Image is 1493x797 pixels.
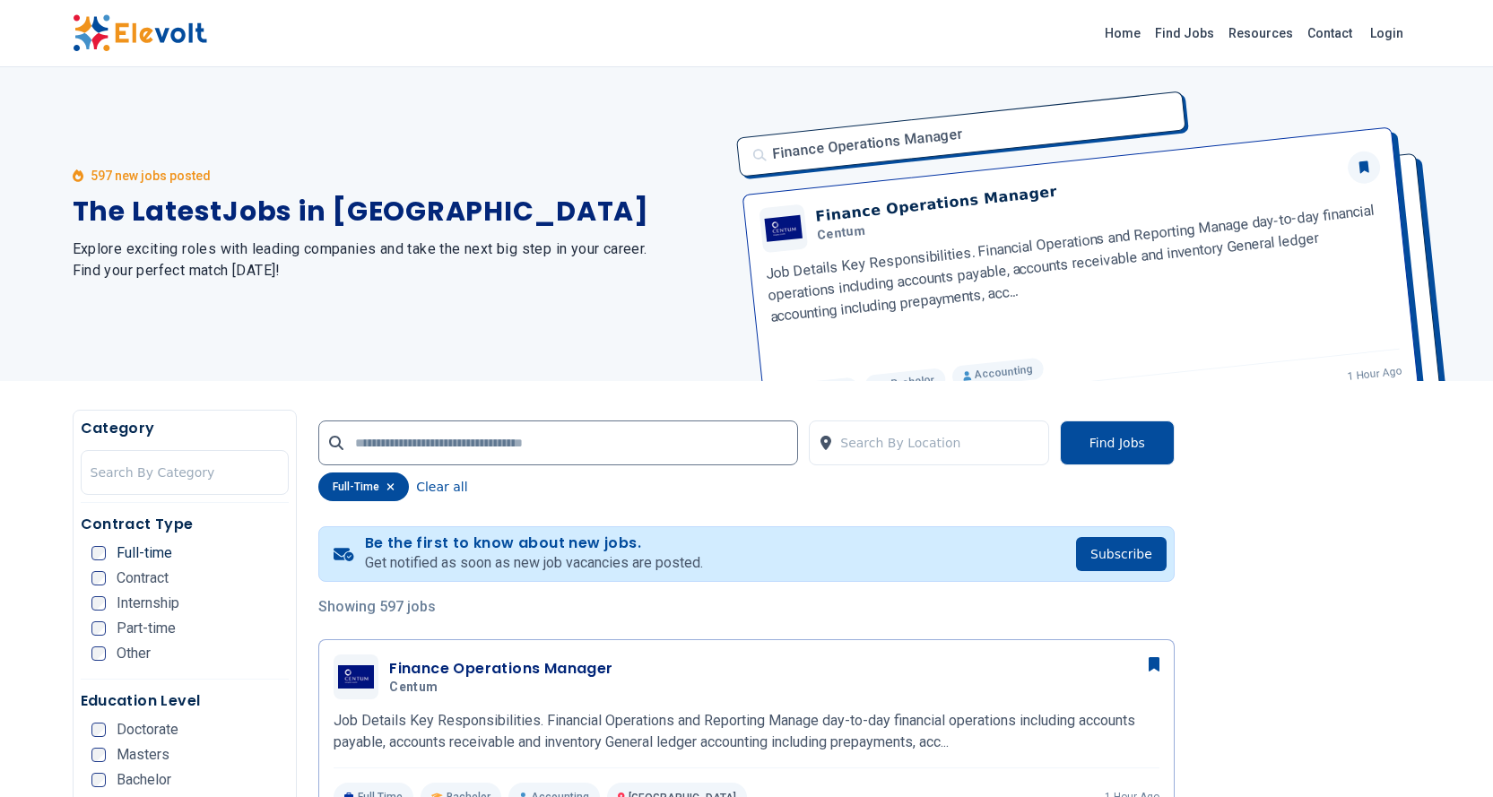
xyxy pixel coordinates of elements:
input: Contract [91,571,106,585]
img: Elevolt [73,14,207,52]
h1: The Latest Jobs in [GEOGRAPHIC_DATA] [73,195,725,228]
input: Doctorate [91,723,106,737]
img: Centum [338,665,374,689]
h4: Be the first to know about new jobs. [365,534,703,552]
span: Doctorate [117,723,178,737]
a: Login [1359,15,1414,51]
span: Other [117,646,151,661]
a: Find Jobs [1148,19,1221,48]
input: Full-time [91,546,106,560]
h2: Explore exciting roles with leading companies and take the next big step in your career. Find you... [73,238,725,282]
h5: Category [81,418,290,439]
input: Other [91,646,106,661]
a: Resources [1221,19,1300,48]
span: Part-time [117,621,176,636]
p: Job Details Key Responsibilities. Financial Operations and Reporting Manage day-to-day financial ... [334,710,1159,753]
span: Contract [117,571,169,585]
h5: Education Level [81,690,290,712]
button: Subscribe [1076,537,1167,571]
input: Internship [91,596,106,611]
span: Centum [389,680,438,696]
iframe: Chat Widget [1403,711,1493,797]
input: Part-time [91,621,106,636]
span: Masters [117,748,169,762]
button: Find Jobs [1060,420,1175,465]
p: 597 new jobs posted [91,167,211,185]
h3: Finance Operations Manager [389,658,612,680]
span: Full-time [117,546,172,560]
div: full-time [318,472,409,501]
h5: Contract Type [81,514,290,535]
span: Internship [117,596,179,611]
input: Bachelor [91,773,106,787]
p: Showing 597 jobs [318,596,1175,618]
input: Masters [91,748,106,762]
a: Contact [1300,19,1359,48]
span: Bachelor [117,773,171,787]
a: Home [1098,19,1148,48]
p: Get notified as soon as new job vacancies are posted. [365,552,703,574]
button: Clear all [416,472,467,501]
